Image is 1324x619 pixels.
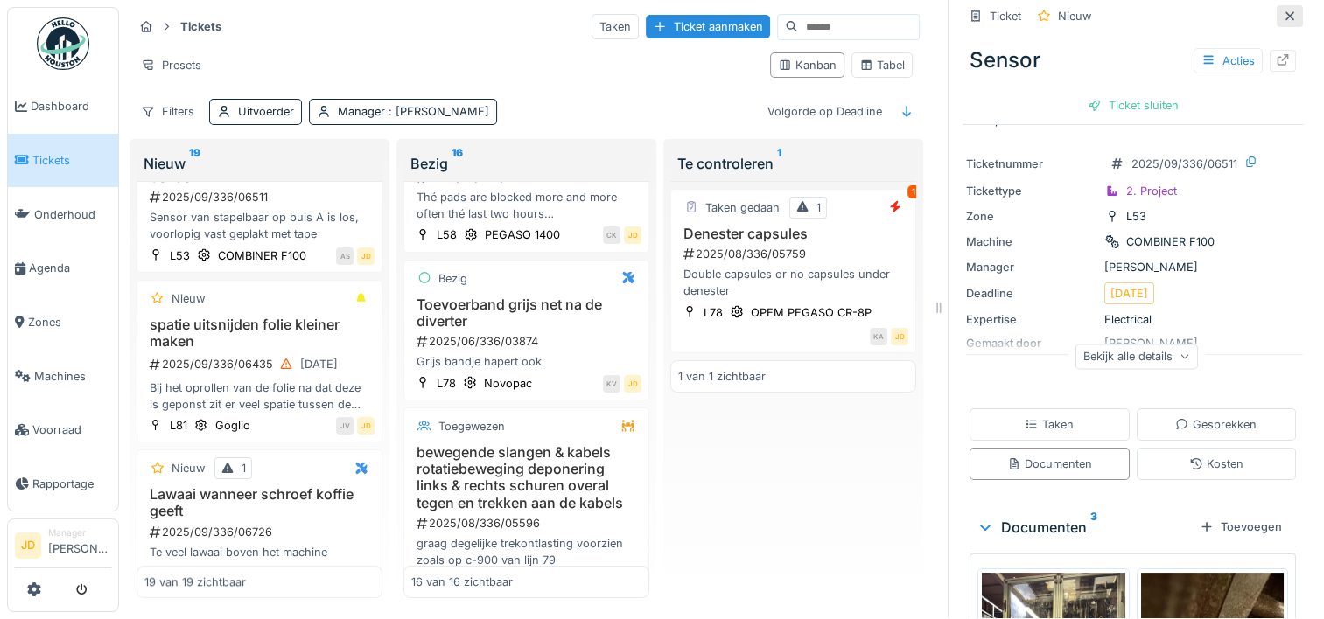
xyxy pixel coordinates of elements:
div: 19 van 19 zichtbaar [144,574,246,590]
div: 1 [242,460,246,476]
a: Agenda [8,241,118,296]
h3: bewegende slangen & kabels rotatiebeweging deponering links & rechts schuren overal tegen en trek... [411,444,641,511]
div: Machine [966,233,1097,250]
div: Documenten [1007,456,1092,472]
a: Onderhoud [8,187,118,241]
sup: 19 [189,153,200,174]
div: Thé pads are blocked more and more often thé last two hours Always at thé same position [411,189,641,222]
div: 2025/09/336/06435 [148,353,375,375]
div: JD [357,247,375,265]
div: Bezig [410,153,642,174]
div: 2. Project [1126,183,1177,199]
div: Sensor van stapelbaar op buis A is los, voorlopig vast geplakt met tape [144,209,375,242]
sup: 16 [452,153,463,174]
div: Electrical [966,311,1299,328]
div: Deadline [966,285,1097,302]
a: Rapportage [8,457,118,511]
div: L58 [437,226,457,243]
div: Kosten [1189,456,1243,472]
h3: spatie uitsnijden folie kleiner maken [144,316,375,350]
div: L81 [170,417,187,434]
div: JD [624,375,641,393]
div: Manager [338,103,489,120]
div: Expertise [966,311,1097,328]
div: AS [336,247,354,265]
div: OPEM PEGASO CR-8P [751,304,872,321]
div: COMBINER F100 [218,247,306,264]
sup: 3 [1090,517,1097,538]
div: Goglio [215,417,250,434]
div: L78 [704,304,723,321]
div: KV [603,375,620,393]
div: Taken [592,14,639,39]
div: Taken gedaan [705,199,780,216]
li: JD [15,532,41,559]
div: Double capsules or no capsules under denester [678,266,908,299]
div: Te veel lawaai boven het machine [144,544,375,560]
span: Zones [28,314,111,330]
div: Gesprekken [1175,416,1257,433]
div: 16 van 16 zichtbaar [411,574,513,590]
div: KA [870,328,887,345]
div: Nieuw [144,153,375,174]
strong: Tickets [173,18,228,35]
div: JD [357,417,375,435]
span: Dashboard [31,98,111,115]
div: Uitvoerder [238,103,294,120]
div: 2025/08/336/05759 [682,246,908,262]
img: Badge_color-CXgf-gQk.svg [37,17,89,70]
div: graag degelijke trekontlasting voorzien zoals op c-900 van lijn 79 [411,535,641,568]
a: Machines [8,349,118,403]
div: Toegewezen [438,418,505,435]
div: 1 [816,199,821,216]
div: Manager [48,526,111,539]
div: Ticket [990,8,1021,24]
div: JD [891,328,908,345]
div: CK [603,226,620,244]
span: : [PERSON_NAME] [385,105,489,118]
div: Sensor [963,38,1303,83]
div: Taken [1025,416,1074,433]
h3: Denester capsules [678,226,908,242]
div: Tabel [859,57,905,73]
div: Bezig [438,270,467,287]
div: PEGASO 1400 [485,226,560,243]
div: L53 [1126,208,1146,225]
a: Zones [8,296,118,350]
div: L78 [437,375,456,392]
div: L53 [170,247,190,264]
div: Bij het oprollen van de folie na dat deze is geponst zit er veel spatie tussen de gaten. Volgens ... [144,379,375,413]
div: Filters [133,99,202,124]
div: [PERSON_NAME] [966,259,1299,275]
div: Nieuw [1058,8,1091,24]
div: [DATE] [1110,285,1148,302]
div: 2025/09/336/06726 [148,524,375,540]
div: Toevoegen [1193,515,1289,539]
h3: Toevoerband grijs net na de diverter [411,296,641,330]
span: Rapportage [32,476,111,492]
a: Voorraad [8,403,118,457]
span: Voorraad [32,421,111,438]
div: Novopac [484,375,532,392]
div: Ticket aanmaken [646,15,770,38]
div: [DATE] [300,356,338,372]
div: Nieuw [172,290,205,307]
span: Machines [34,368,111,385]
div: Te controleren [677,153,909,174]
div: Grijs bandje hapert ook [411,353,641,370]
a: Dashboard [8,80,118,134]
a: JD Manager[PERSON_NAME] [15,526,111,568]
div: Ticket sluiten [1081,94,1186,117]
div: Presets [133,52,209,78]
h3: Lawaai wanneer schroef koffie geeft [144,486,375,519]
a: Tickets [8,134,118,188]
div: JV [336,417,354,435]
div: Nieuw [172,460,205,476]
div: Kanban [778,57,837,73]
div: 2025/09/336/06511 [148,189,375,205]
div: 2025/08/336/05596 [415,515,641,532]
div: 1 [907,185,920,198]
div: 2025/06/336/03874 [415,333,641,350]
div: 1 van 1 zichtbaar [678,368,766,385]
div: Zone [966,208,1097,225]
